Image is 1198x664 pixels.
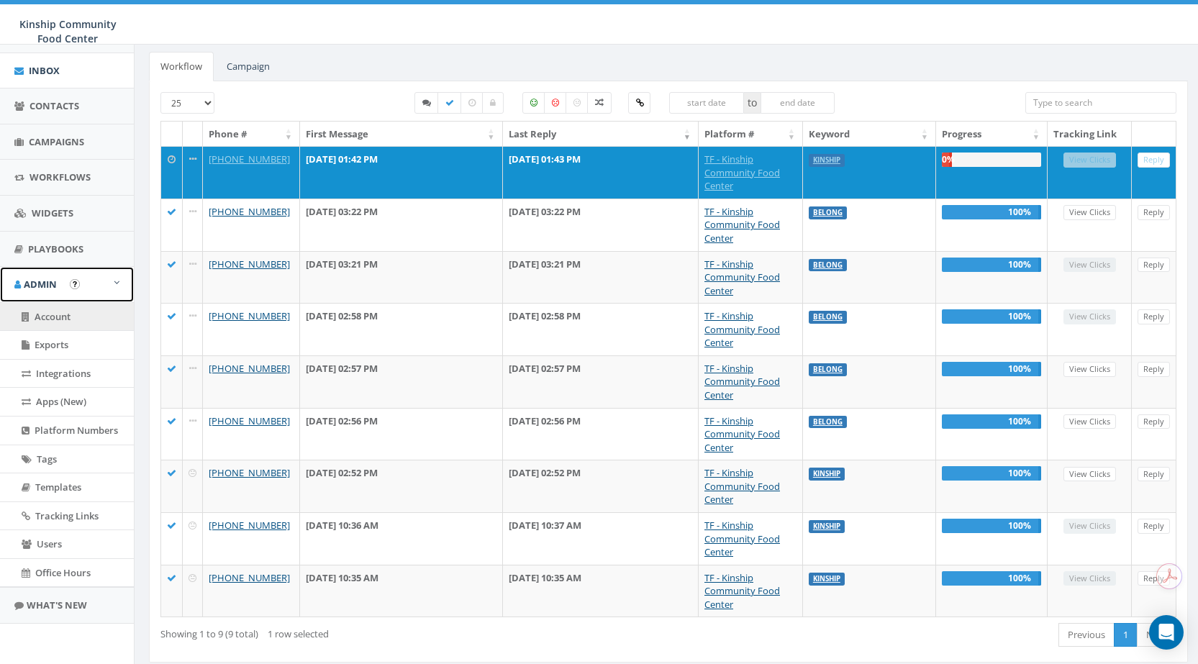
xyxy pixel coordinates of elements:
[209,571,290,584] a: [PHONE_NUMBER]
[744,92,761,114] span: to
[942,519,1041,533] div: 100%
[1138,153,1170,168] a: Reply
[704,205,780,245] a: TF - Kinship Community Food Center
[522,92,545,114] label: Positive
[503,512,699,565] td: [DATE] 10:37 AM
[35,566,91,579] span: Office Hours
[300,146,503,199] td: [DATE] 01:42 PM
[503,460,699,512] td: [DATE] 02:52 PM
[35,424,118,437] span: Platform Numbers
[300,460,503,512] td: [DATE] 02:52 PM
[704,309,780,349] a: TF - Kinship Community Food Center
[209,153,290,165] a: [PHONE_NUMBER]
[704,153,780,192] a: TF - Kinship Community Food Center
[1063,362,1116,377] a: View Clicks
[813,522,840,531] a: KINSHIP
[29,64,60,77] span: Inbox
[36,395,86,408] span: Apps (New)
[1138,519,1170,534] a: Reply
[27,599,87,611] span: What's New
[503,251,699,304] td: [DATE] 03:21 PM
[36,367,91,380] span: Integrations
[35,509,99,522] span: Tracking Links
[503,122,699,147] th: Last Reply: activate to sort column ascending
[209,414,290,427] a: [PHONE_NUMBER]
[160,622,571,641] div: Showing 1 to 9 (9 total)
[35,338,68,351] span: Exports
[28,242,83,255] span: Playbooks
[704,571,780,611] a: TF - Kinship Community Food Center
[37,452,57,465] span: Tags
[300,408,503,460] td: [DATE] 02:56 PM
[1138,362,1170,377] a: Reply
[209,309,290,322] a: [PHONE_NUMBER]
[1138,309,1170,324] a: Reply
[1063,467,1116,482] a: View Clicks
[813,574,840,583] a: KINSHIP
[300,355,503,408] td: [DATE] 02:57 PM
[300,565,503,617] td: [DATE] 10:35 AM
[1138,467,1170,482] a: Reply
[503,146,699,199] td: [DATE] 01:43 PM
[942,153,952,167] div: 0%
[1138,414,1170,429] a: Reply
[704,519,780,558] a: TF - Kinship Community Food Center
[503,199,699,251] td: [DATE] 03:22 PM
[761,92,835,114] input: end date
[300,199,503,251] td: [DATE] 03:22 PM
[32,206,73,219] span: Widgets
[813,312,843,322] a: Belong
[414,92,439,114] label: Started
[209,519,290,532] a: [PHONE_NUMBER]
[30,170,91,183] span: Workflows
[482,92,504,114] label: Closed
[203,122,300,147] th: Phone #: activate to sort column ascending
[1063,414,1116,429] a: View Clicks
[704,258,780,297] a: TF - Kinship Community Food Center
[813,417,843,427] a: Belong
[503,565,699,617] td: [DATE] 10:35 AM
[1063,205,1116,220] a: View Clicks
[1149,615,1184,650] div: Open Intercom Messenger
[70,279,80,289] button: Open In-App Guide
[813,365,843,374] a: Belong
[669,92,744,114] input: start date
[704,414,780,454] a: TF - Kinship Community Food Center
[936,122,1048,147] th: Progress: activate to sort column ascending
[300,122,503,147] th: First Message: activate to sort column ascending
[209,466,290,479] a: [PHONE_NUMBER]
[503,408,699,460] td: [DATE] 02:56 PM
[942,414,1041,429] div: 100%
[149,52,214,81] a: Workflow
[268,627,329,640] span: 1 row selected
[942,571,1041,586] div: 100%
[1025,92,1176,114] input: Type to search
[813,469,840,478] a: KINSHIP
[503,355,699,408] td: [DATE] 02:57 PM
[460,92,484,114] label: Expired
[942,309,1041,324] div: 100%
[813,155,840,165] a: KINSHIP
[566,92,589,114] label: Neutral
[209,258,290,270] a: [PHONE_NUMBER]
[37,537,62,550] span: Users
[503,303,699,355] td: [DATE] 02:58 PM
[803,122,936,147] th: Keyword: activate to sort column ascending
[544,92,567,114] label: Negative
[1048,122,1132,147] th: Tracking Link
[1138,258,1170,273] a: Reply
[19,17,117,45] span: Kinship Community Food Center
[1138,205,1170,220] a: Reply
[1114,623,1138,647] a: 1
[209,362,290,375] a: [PHONE_NUMBER]
[437,92,462,114] label: Completed
[300,512,503,565] td: [DATE] 10:36 AM
[813,208,843,217] a: Belong
[30,99,79,112] span: Contacts
[699,122,803,147] th: Platform #: activate to sort column ascending
[1137,623,1176,647] a: Next
[704,362,780,401] a: TF - Kinship Community Food Center
[215,52,281,81] a: Campaign
[29,135,84,148] span: Campaigns
[300,303,503,355] td: [DATE] 02:58 PM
